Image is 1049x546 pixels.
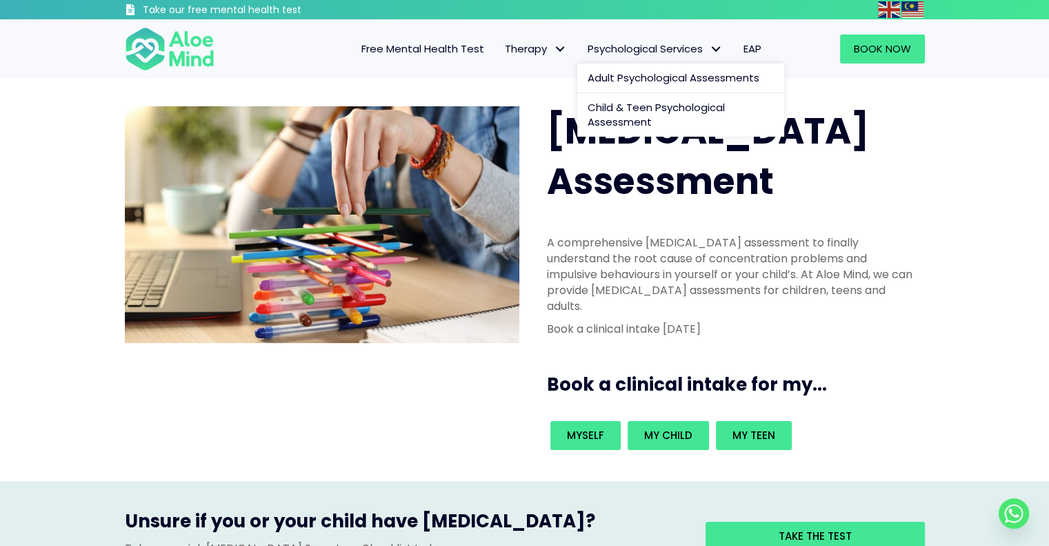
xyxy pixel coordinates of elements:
a: TherapyTherapy: submenu [494,35,577,64]
a: Free Mental Health Test [351,35,494,64]
h3: Unsure if you or your child have [MEDICAL_DATA]? [125,509,685,540]
a: Child & Teen Psychological Assessment [577,93,784,137]
a: Myself [550,421,621,450]
span: Free Mental Health Test [361,41,484,56]
span: Psychological Services: submenu [706,39,726,59]
img: Aloe mind Logo [125,26,214,72]
a: Whatsapp [999,498,1029,529]
img: ADHD photo [125,106,519,343]
nav: Menu [232,35,772,64]
div: Book an intake for my... [547,418,917,454]
a: My teen [716,421,792,450]
a: Malay [901,1,925,17]
p: A comprehensive [MEDICAL_DATA] assessment to finally understand the root cause of concentration p... [547,235,917,315]
a: Adult Psychological Assessments [577,64,784,93]
span: My child [644,428,692,442]
a: Take our free mental health test [125,3,375,19]
img: ms [901,1,923,18]
span: [MEDICAL_DATA] Assessment [547,106,869,206]
span: Take the test [779,529,852,543]
a: Book Now [840,35,925,64]
span: Psychological Services [588,41,723,56]
span: EAP [743,41,761,56]
span: Adult Psychological Assessments [588,70,759,85]
span: Myself [567,428,604,442]
h3: Book a clinical intake for my... [547,372,930,397]
span: Therapy [505,41,567,56]
a: English [878,1,901,17]
img: en [878,1,900,18]
p: Book a clinical intake [DATE] [547,321,917,337]
a: EAP [733,35,772,64]
h3: Take our free mental health test [143,3,375,17]
a: Psychological ServicesPsychological Services: submenu [577,35,733,64]
span: My teen [732,428,775,442]
span: Child & Teen Psychological Assessment [588,100,725,130]
span: Therapy: submenu [550,39,570,59]
span: Book Now [854,41,911,56]
a: My child [628,421,709,450]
